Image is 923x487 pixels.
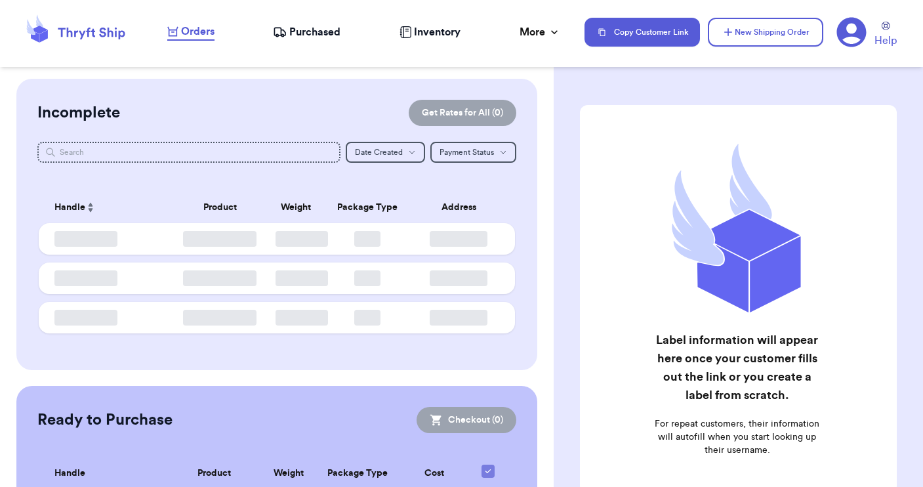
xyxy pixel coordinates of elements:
[181,24,215,39] span: Orders
[54,467,85,480] span: Handle
[400,24,461,40] a: Inventory
[167,24,215,41] a: Orders
[649,417,825,457] p: For repeat customers, their information will autofill when you start looking up their username.
[440,148,494,156] span: Payment Status
[585,18,700,47] button: Copy Customer Link
[410,192,515,223] th: Address
[520,24,561,40] div: More
[346,142,425,163] button: Date Created
[355,148,403,156] span: Date Created
[54,201,85,215] span: Handle
[708,18,823,47] button: New Shipping Order
[409,100,516,126] button: Get Rates for All (0)
[649,331,825,404] h2: Label information will appear here once your customer fills out the link or you create a label fr...
[268,192,325,223] th: Weight
[289,24,340,40] span: Purchased
[37,142,340,163] input: Search
[325,192,411,223] th: Package Type
[172,192,267,223] th: Product
[273,24,340,40] a: Purchased
[430,142,516,163] button: Payment Status
[37,410,173,431] h2: Ready to Purchase
[874,22,897,49] a: Help
[85,200,96,215] button: Sort ascending
[874,33,897,49] span: Help
[414,24,461,40] span: Inventory
[417,407,516,433] button: Checkout (0)
[37,102,120,123] h2: Incomplete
